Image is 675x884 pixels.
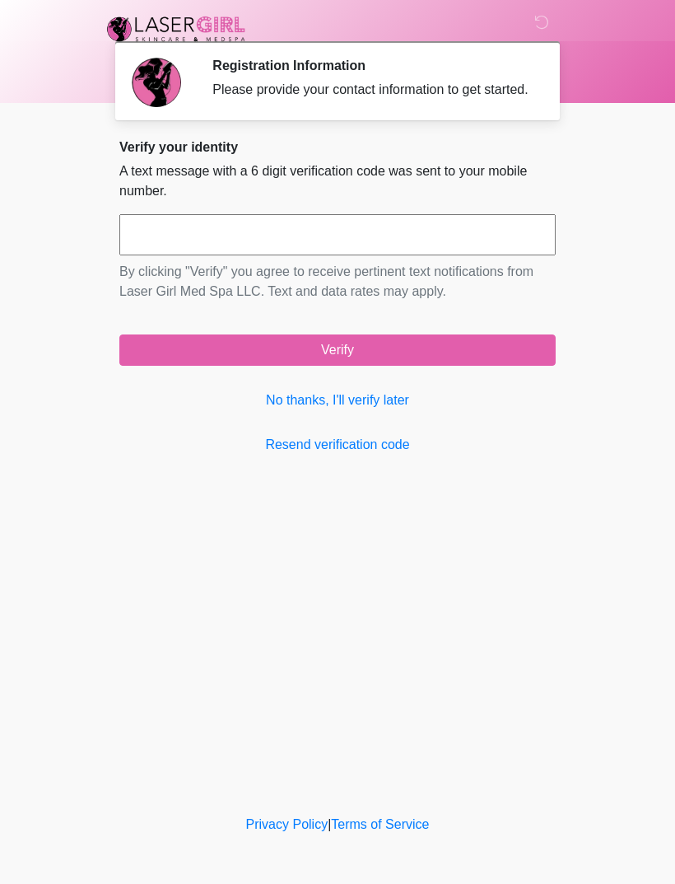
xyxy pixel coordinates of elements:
p: By clicking "Verify" you agree to receive pertinent text notifications from Laser Girl Med Spa LL... [119,262,556,302]
h2: Registration Information [212,58,531,73]
a: Terms of Service [331,817,429,831]
button: Verify [119,334,556,366]
h2: Verify your identity [119,139,556,155]
a: Resend verification code [119,435,556,455]
a: Privacy Policy [246,817,328,831]
img: Laser Girl Med Spa LLC Logo [103,12,249,45]
div: Please provide your contact information to get started. [212,80,531,100]
a: | [328,817,331,831]
p: A text message with a 6 digit verification code was sent to your mobile number. [119,161,556,201]
img: Agent Avatar [132,58,181,107]
a: No thanks, I'll verify later [119,391,556,410]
